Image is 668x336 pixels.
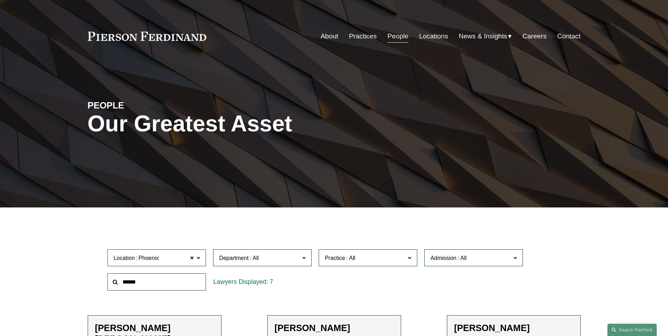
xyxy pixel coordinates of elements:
[557,30,580,43] a: Contact
[113,255,135,261] span: Location
[419,30,448,43] a: Locations
[349,30,377,43] a: Practices
[321,30,338,43] a: About
[459,30,507,43] span: News & Insights
[430,255,456,261] span: Admission
[275,323,394,334] h2: [PERSON_NAME]
[459,30,512,43] a: folder dropdown
[269,278,273,285] span: 7
[219,255,249,261] span: Department
[88,111,416,137] h1: Our Greatest Asset
[454,323,573,334] h2: [PERSON_NAME]
[607,324,657,336] a: Search this site
[138,254,159,263] span: Phoenix
[325,255,345,261] span: Practice
[88,100,211,111] h4: PEOPLE
[523,30,547,43] a: Careers
[387,30,408,43] a: People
